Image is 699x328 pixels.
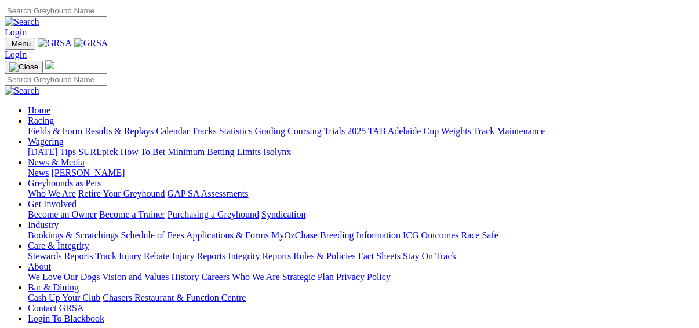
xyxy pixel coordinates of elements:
div: Get Involved [28,209,694,220]
a: Calendar [156,126,190,136]
a: Who We Are [28,189,76,198]
a: Racing [28,116,54,126]
a: Stay On Track [403,251,456,261]
a: Coursing [287,126,322,136]
a: Greyhounds as Pets [28,178,101,188]
a: Contact GRSA [28,303,83,313]
img: GRSA [38,38,72,49]
a: Rules & Policies [293,251,356,261]
a: News [28,168,49,178]
a: Integrity Reports [228,251,291,261]
div: Care & Integrity [28,251,694,261]
a: Minimum Betting Limits [168,147,261,157]
a: GAP SA Assessments [168,189,249,198]
a: Login To Blackbook [28,314,104,323]
a: Fact Sheets [358,251,401,261]
div: News & Media [28,168,694,178]
img: logo-grsa-white.png [45,60,54,69]
a: Get Involved [28,199,77,209]
a: History [171,272,199,282]
a: Applications & Forms [186,230,269,240]
img: Search [5,17,39,27]
a: Weights [441,126,471,136]
a: Become an Owner [28,209,97,219]
a: Industry [28,220,59,230]
div: Racing [28,126,694,137]
div: About [28,272,694,282]
a: Injury Reports [172,251,225,261]
div: Industry [28,230,694,241]
span: Menu [12,39,31,48]
div: Greyhounds as Pets [28,189,694,199]
a: Retire Your Greyhound [78,189,165,198]
input: Search [5,73,107,86]
a: Login [5,27,27,37]
a: Who We Are [232,272,280,282]
button: Toggle navigation [5,61,43,73]
a: Syndication [261,209,305,219]
a: Care & Integrity [28,241,89,250]
a: Home [28,105,50,115]
a: Chasers Restaurant & Function Centre [103,293,246,303]
a: Login [5,50,27,60]
div: Wagering [28,147,694,157]
a: Vision and Values [102,272,169,282]
a: Track Maintenance [474,126,545,136]
img: Close [9,62,38,72]
a: [PERSON_NAME] [51,168,125,178]
a: We Love Our Dogs [28,272,100,282]
a: Grading [255,126,285,136]
div: Bar & Dining [28,293,694,303]
img: Search [5,86,39,96]
a: 2025 TAB Adelaide Cup [347,126,439,136]
a: Trials [323,126,345,136]
a: Results & Replays [85,126,154,136]
a: Become a Trainer [99,209,165,219]
a: News & Media [28,157,85,167]
a: Race Safe [461,230,498,240]
a: MyOzChase [271,230,318,240]
a: Cash Up Your Club [28,293,100,303]
a: How To Bet [121,147,166,157]
a: Bar & Dining [28,282,79,292]
input: Search [5,5,107,17]
img: GRSA [74,38,108,49]
a: ICG Outcomes [403,230,458,240]
a: Wagering [28,137,64,146]
a: Privacy Policy [336,272,391,282]
a: Statistics [219,126,253,136]
a: Fields & Form [28,126,82,136]
a: Strategic Plan [282,272,334,282]
a: Careers [201,272,230,282]
a: Bookings & Scratchings [28,230,118,240]
a: Schedule of Fees [121,230,184,240]
a: [DATE] Tips [28,147,76,157]
a: Track Injury Rebate [95,251,169,261]
a: Breeding Information [320,230,401,240]
button: Toggle navigation [5,38,35,50]
a: Stewards Reports [28,251,93,261]
a: Tracks [192,126,217,136]
a: About [28,261,51,271]
a: Isolynx [263,147,291,157]
a: Purchasing a Greyhound [168,209,259,219]
a: SUREpick [78,147,118,157]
